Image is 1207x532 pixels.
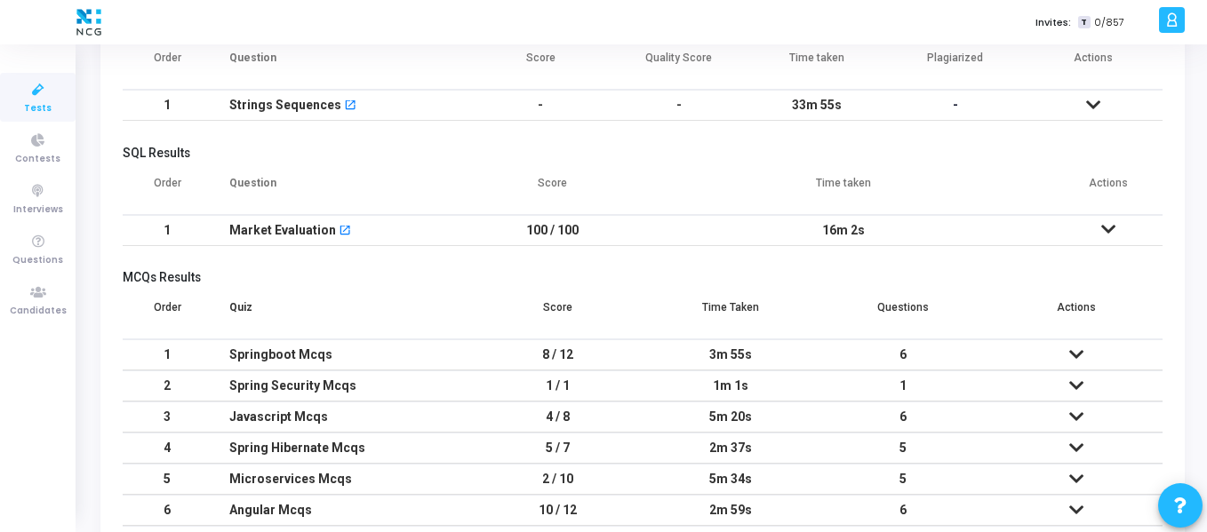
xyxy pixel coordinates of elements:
th: Question [212,165,472,215]
td: - [610,90,748,121]
th: Quiz [212,290,472,339]
td: 3 [123,401,212,433]
span: Interviews [13,202,63,218]
div: 3m 55s [662,340,799,369]
td: 16m 2s [633,215,1054,246]
td: 1 / 1 [472,370,644,401]
th: Plagiarized [886,40,1025,90]
td: 5 / 7 [472,433,644,464]
span: 0/857 [1094,15,1124,30]
th: Quality Score [610,40,748,90]
div: Strings Sequences [229,91,341,120]
td: 4 [123,433,212,464]
td: 6 [123,495,212,526]
td: 1 [123,215,212,246]
img: logo [72,4,106,40]
h5: SQL Results [123,146,1163,161]
td: 5 [817,433,989,464]
td: 33m 55s [748,90,887,121]
td: 100 / 100 [472,215,633,246]
div: 1m 1s [662,371,799,401]
th: Time taken [748,40,887,90]
th: Score [472,290,644,339]
div: 5m 20s [662,402,799,432]
mat-icon: open_in_new [339,226,351,238]
div: 2m 59s [662,496,799,525]
div: Springboot Mcqs [229,340,454,369]
td: 5 [123,464,212,495]
span: Tests [24,101,52,116]
td: 1 [817,370,989,401]
span: T [1078,16,1090,29]
label: Invites: [1035,15,1071,30]
td: 4 / 8 [472,401,644,433]
td: 2 / 10 [472,464,644,495]
td: 1 [123,339,212,370]
td: 5 [817,464,989,495]
th: Actions [1053,165,1163,215]
span: - [953,98,958,112]
th: Question [212,40,472,90]
div: 2m 37s [662,433,799,463]
span: Contests [15,152,60,167]
div: Microservices Mcqs [229,465,454,494]
td: 8 / 12 [472,339,644,370]
th: Order [123,165,212,215]
div: Spring Hibernate Mcqs [229,433,454,463]
th: Actions [1025,40,1163,90]
div: 5m 34s [662,465,799,494]
div: Spring Security Mcqs [229,371,454,401]
div: Javascript Mcqs [229,402,454,432]
h5: MCQs Results [123,270,1163,285]
th: Time taken [633,165,1054,215]
td: 6 [817,495,989,526]
div: Angular Mcqs [229,496,454,525]
span: Questions [12,253,63,268]
div: Market Evaluation [229,216,336,245]
th: Actions [990,290,1163,339]
th: Questions [817,290,989,339]
th: Order [123,290,212,339]
span: Candidates [10,304,67,319]
td: 2 [123,370,212,401]
th: Score [472,40,611,90]
th: Time Taken [644,290,817,339]
th: Order [123,40,212,90]
th: Score [472,165,633,215]
td: 6 [817,339,989,370]
mat-icon: open_in_new [344,100,356,113]
td: 10 / 12 [472,495,644,526]
td: - [472,90,611,121]
td: 6 [817,401,989,433]
td: 1 [123,90,212,121]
